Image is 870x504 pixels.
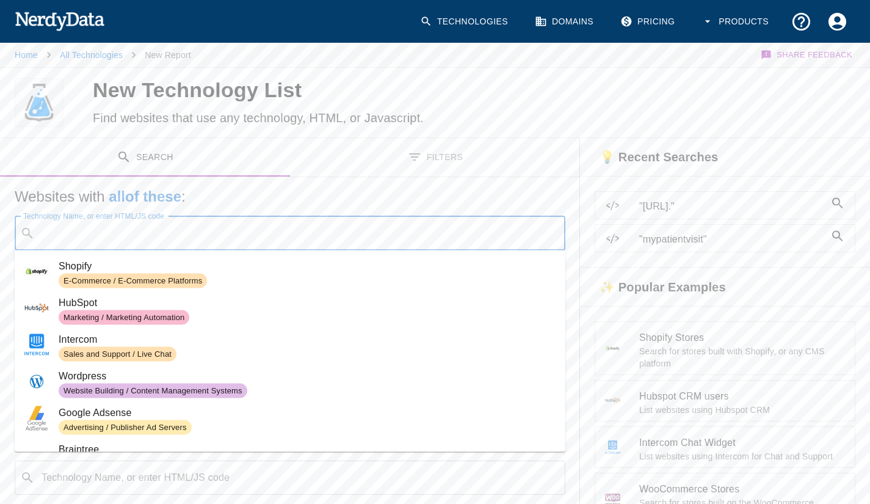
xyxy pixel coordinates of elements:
[639,450,845,462] p: List websites using Intercom for Chat and Support
[527,4,603,40] a: Domains
[23,211,164,221] label: Technology Name, or enter HTML/JS code
[59,369,556,384] span: Wordpress
[15,187,565,206] h5: Websites with :
[59,259,556,274] span: Shopify
[783,4,819,40] button: Support and Documentation
[595,224,855,252] a: "mypatientvisit"
[694,4,778,40] button: Products
[15,43,191,67] nav: breadcrumb
[639,232,825,247] span: "mypatientvisit"
[93,78,469,103] h4: New Technology List
[639,482,845,497] span: WooCommerce Stores
[639,436,845,450] span: Intercom Chat Widget
[59,312,189,323] span: Marketing / Marketing Automation
[15,50,38,60] a: Home
[639,331,845,345] span: Shopify Stores
[613,4,684,40] a: Pricing
[93,108,469,128] h6: Find websites that use any technology, HTML, or Javascript.
[20,78,58,127] img: logo
[290,138,580,177] button: Filters
[595,321,855,375] a: Shopify StoresSearch for stores built with Shopify, or any CMS platform
[639,404,845,416] p: List websites using Hubspot CRM
[580,268,735,305] h6: ✨ Popular Examples
[639,199,825,214] span: "[URL]."
[109,188,181,205] b: all of these
[59,442,556,457] span: Braintree
[59,385,247,396] span: Website Building / Content Management Systems
[59,348,176,360] span: Sales and Support / Live Chat
[595,426,855,468] a: Intercom Chat WidgetList websites using Intercom for Chat and Support
[639,389,845,404] span: Hubspot CRM users
[580,138,728,176] h6: 💡 Recent Searches
[639,345,845,370] p: Search for stores built with Shopify, or any CMS platform
[59,275,207,287] span: E-Commerce / E-Commerce Platforms
[59,406,556,420] span: Google Adsense
[145,49,190,61] p: New Report
[59,422,192,433] span: Advertising / Publisher Ad Servers
[595,380,855,422] a: Hubspot CRM usersList websites using Hubspot CRM
[759,43,855,67] button: Share Feedback
[413,4,518,40] a: Technologies
[819,4,855,40] button: Account Settings
[59,296,556,310] span: HubSpot
[60,50,123,60] a: All Technologies
[15,9,104,33] img: NerdyData.com
[59,332,556,347] span: Intercom
[595,191,855,219] a: "[URL]."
